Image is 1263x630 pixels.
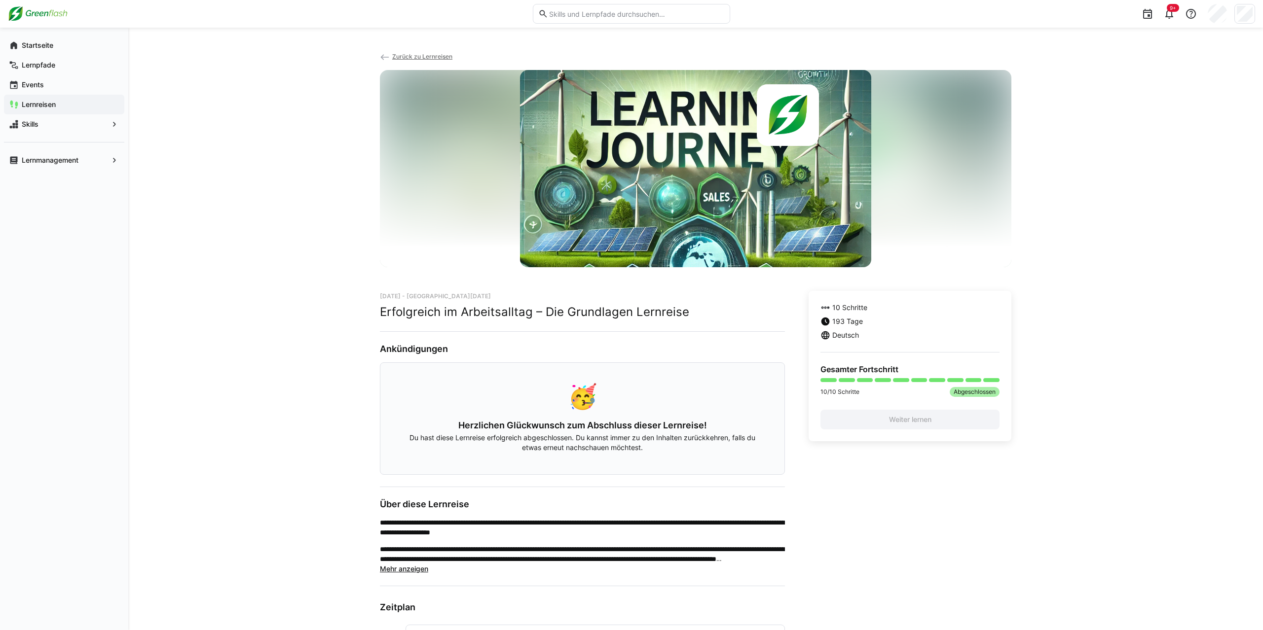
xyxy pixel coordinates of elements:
[380,564,428,573] span: Mehr anzeigen
[404,433,761,453] p: Du hast diese Lernreise erfolgreich abgeschlossen. Du kannst immer zu den Inhalten zurückkehren, ...
[392,53,452,60] span: Zurück zu Lernreisen
[404,420,761,431] h3: Herzlichen Glückwunsch zum Abschluss dieser Lernreise!
[380,602,785,613] h3: Zeitplan
[380,53,452,60] a: Zurück zu Lernreisen
[950,387,1000,397] span: Abgeschlossen
[820,388,859,396] p: 10/10 Schritte
[380,305,785,319] h2: Erfolgreich im Arbeitsalltag – Die Grundlagen Lernreise
[380,344,785,354] h3: Ankündigungen
[820,410,1000,429] button: Weiter lernen
[568,391,597,401] span: 🥳
[1170,5,1176,11] span: 9+
[820,364,1000,374] h4: Gesamter Fortschritt
[832,303,867,313] span: 10 Schritte
[548,9,725,18] input: Skills und Lernpfade durchsuchen…
[380,292,491,300] span: [DATE] - [GEOGRAPHIC_DATA][DATE]
[888,415,933,424] span: Weiter lernen
[832,316,863,326] span: 193 Tage
[832,330,859,340] span: Deutsch
[380,499,785,510] h3: Über diese Lernreise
